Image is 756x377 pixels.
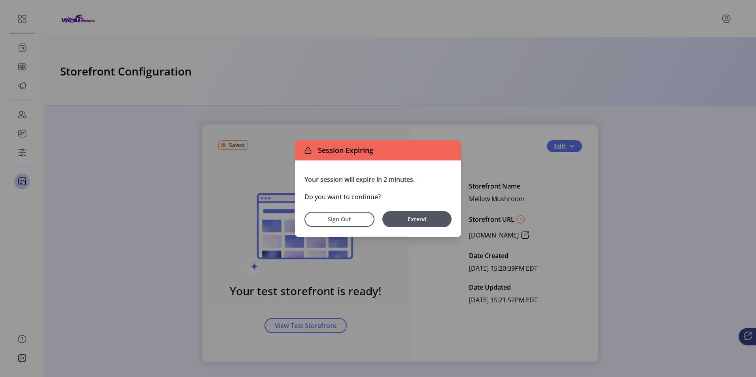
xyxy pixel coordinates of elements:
[315,215,364,223] span: Sign Out
[382,211,452,227] button: Extend
[304,212,374,227] button: Sign Out
[304,175,452,184] p: Your session will expire in 2 minutes.
[386,215,448,223] span: Extend
[304,192,452,202] p: Do you want to continue?
[315,145,373,156] span: Session Expiring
